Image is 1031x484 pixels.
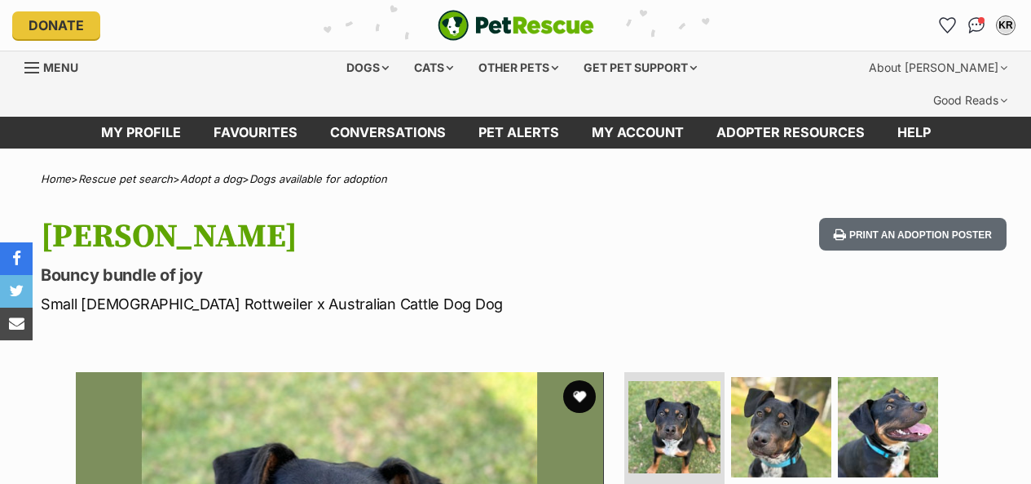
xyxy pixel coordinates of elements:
div: Dogs [335,51,400,84]
a: Favourites [934,12,960,38]
a: My account [575,117,700,149]
img: Photo of Mimi [731,377,831,477]
p: Bouncy bundle of joy [41,264,630,286]
a: Favourites [197,117,314,149]
img: chat-41dd97257d64d25036548639549fe6c8038ab92f7586957e7f3b1b290dea8141.svg [968,17,985,33]
div: Good Reads [922,84,1019,117]
a: Dogs available for adoption [249,172,387,185]
a: Home [41,172,71,185]
div: KR [998,17,1014,33]
a: Menu [24,51,90,81]
button: My account [993,12,1019,38]
h1: [PERSON_NAME] [41,218,630,255]
img: logo-e224e6f780fb5917bec1dbf3a21bbac754714ae5b6737aabdf751b685950b380.svg [438,10,594,41]
button: Print an adoption poster [819,218,1007,251]
a: My profile [85,117,197,149]
div: About [PERSON_NAME] [857,51,1019,84]
div: Other pets [467,51,570,84]
img: Photo of Mimi [838,377,938,477]
img: Photo of Mimi [628,381,720,473]
ul: Account quick links [934,12,1019,38]
a: Adopt a dog [180,172,242,185]
a: Pet alerts [462,117,575,149]
a: PetRescue [438,10,594,41]
a: Help [881,117,947,149]
a: Rescue pet search [78,172,173,185]
a: conversations [314,117,462,149]
a: Adopter resources [700,117,881,149]
p: Small [DEMOGRAPHIC_DATA] Rottweiler x Australian Cattle Dog Dog [41,293,630,315]
div: Cats [403,51,465,84]
div: Get pet support [572,51,708,84]
span: Menu [43,60,78,74]
a: Donate [12,11,100,39]
button: favourite [563,380,596,413]
a: Conversations [963,12,989,38]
